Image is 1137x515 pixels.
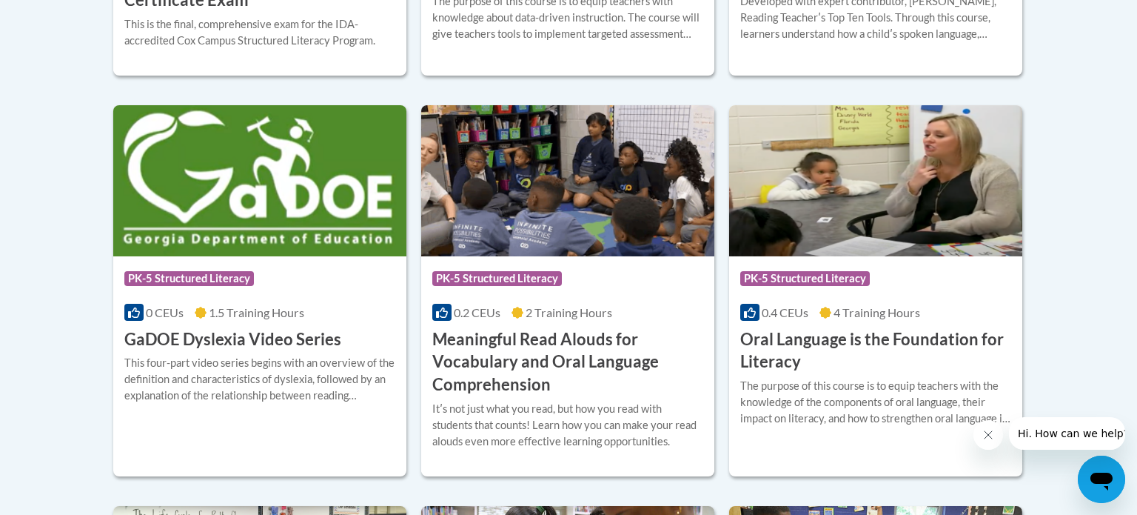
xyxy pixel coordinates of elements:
[1078,456,1125,503] iframe: Button to launch messaging window
[124,271,254,286] span: PK-5 Structured Literacy
[740,328,1011,374] h3: Oral Language is the Foundation for Literacy
[762,305,808,319] span: 0.4 CEUs
[124,328,341,351] h3: GaDOE Dyslexia Video Series
[124,355,395,404] div: This four-part video series begins with an overview of the definition and characteristics of dysl...
[729,105,1022,256] img: Course Logo
[124,16,395,49] div: This is the final, comprehensive exam for the IDA-accredited Cox Campus Structured Literacy Program.
[740,378,1011,427] div: The purpose of this course is to equip teachers with the knowledge of the components of oral lang...
[526,305,612,319] span: 2 Training Hours
[740,271,870,286] span: PK-5 Structured Literacy
[973,420,1003,450] iframe: Close message
[113,105,406,476] a: Course LogoPK-5 Structured Literacy0 CEUs1.5 Training Hours GaDOE Dyslexia Video SeriesThis four-...
[432,271,562,286] span: PK-5 Structured Literacy
[432,401,703,450] div: Itʹs not just what you read, but how you read with students that counts! Learn how you can make y...
[432,328,703,396] h3: Meaningful Read Alouds for Vocabulary and Oral Language Comprehension
[834,305,920,319] span: 4 Training Hours
[9,10,120,22] span: Hi. How can we help?
[421,105,714,476] a: Course LogoPK-5 Structured Literacy0.2 CEUs2 Training Hours Meaningful Read Alouds for Vocabulary...
[209,305,304,319] span: 1.5 Training Hours
[421,105,714,256] img: Course Logo
[1009,417,1125,450] iframe: Message from company
[729,105,1022,476] a: Course LogoPK-5 Structured Literacy0.4 CEUs4 Training Hours Oral Language is the Foundation for L...
[454,305,500,319] span: 0.2 CEUs
[113,105,406,256] img: Course Logo
[146,305,184,319] span: 0 CEUs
